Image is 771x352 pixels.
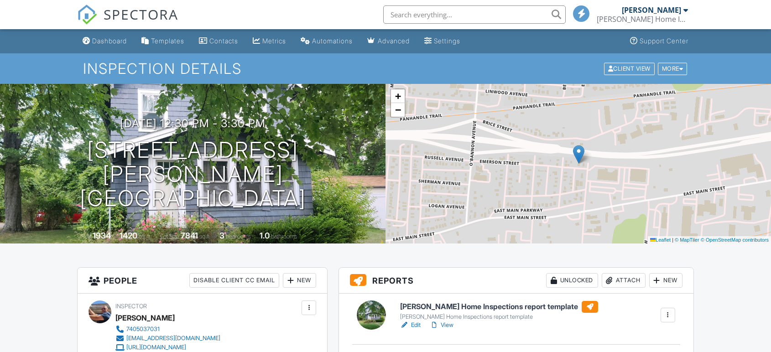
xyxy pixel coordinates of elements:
img: Marker [573,145,584,164]
a: SPECTORA [77,12,178,31]
span: | [672,237,673,243]
span: + [395,90,401,102]
div: Metrics [262,37,286,45]
a: Client View [603,65,657,72]
a: Metrics [249,33,290,50]
span: Built [81,233,91,240]
div: Templates [151,37,184,45]
div: New [649,273,682,288]
div: Contacts [209,37,238,45]
div: [EMAIL_ADDRESS][DOMAIN_NAME] [126,335,220,342]
span: Lot Size [160,233,179,240]
div: 1.0 [260,231,270,240]
div: Settings [434,37,460,45]
div: [PERSON_NAME] [622,5,681,15]
div: Unlocked [546,273,598,288]
div: [PERSON_NAME] [115,311,175,325]
h1: [STREET_ADDRESS][PERSON_NAME] [GEOGRAPHIC_DATA] [15,138,371,210]
a: Contacts [195,33,242,50]
h3: People [78,268,327,294]
div: New [283,273,316,288]
a: [EMAIL_ADDRESS][DOMAIN_NAME] [115,334,220,343]
a: Templates [138,33,188,50]
div: 7841 [181,231,198,240]
a: Advanced [364,33,413,50]
a: © OpenStreetMap contributors [701,237,769,243]
div: Advanced [378,37,410,45]
div: 1934 [93,231,111,240]
a: Zoom in [391,89,405,103]
h6: [PERSON_NAME] Home Inspections report template [400,301,598,313]
input: Search everything... [383,5,566,24]
a: Automations (Basic) [297,33,356,50]
a: Leaflet [650,237,671,243]
a: [URL][DOMAIN_NAME] [115,343,220,352]
a: Settings [421,33,464,50]
div: Stewart Home Inspections LLC [597,15,688,24]
a: Dashboard [79,33,130,50]
div: 1420 [120,231,137,240]
div: Support Center [640,37,688,45]
span: sq. ft. [139,233,151,240]
div: [PERSON_NAME] Home Inspections report template [400,313,598,321]
a: Zoom out [391,103,405,117]
span: bathrooms [271,233,297,240]
span: − [395,104,401,115]
h3: [DATE] 12:30 pm - 3:30 pm [120,117,266,129]
span: sq.ft. [199,233,211,240]
div: More [658,62,688,75]
span: SPECTORA [104,5,178,24]
div: Dashboard [92,37,127,45]
div: Attach [602,273,646,288]
h1: Inspection Details [83,61,688,77]
div: Client View [604,62,655,75]
a: 7405037031 [115,325,220,334]
div: [URL][DOMAIN_NAME] [126,344,186,351]
a: Edit [400,321,421,330]
img: The Best Home Inspection Software - Spectora [77,5,97,25]
div: Automations [312,37,353,45]
div: 7405037031 [126,326,160,333]
span: bedrooms [226,233,251,240]
a: Support Center [626,33,692,50]
a: View [430,321,453,330]
a: [PERSON_NAME] Home Inspections report template [PERSON_NAME] Home Inspections report template [400,301,598,321]
div: Disable Client CC Email [189,273,279,288]
a: © MapTiler [675,237,699,243]
h3: Reports [339,268,693,294]
span: Inspector [115,303,147,310]
div: 3 [219,231,224,240]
